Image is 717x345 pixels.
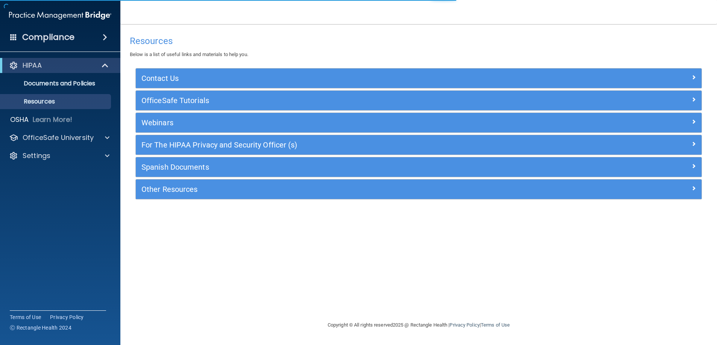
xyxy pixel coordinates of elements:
[23,151,50,160] p: Settings
[450,322,479,328] a: Privacy Policy
[141,163,554,171] h5: Spanish Documents
[10,313,41,321] a: Terms of Use
[141,117,696,129] a: Webinars
[141,139,696,151] a: For The HIPAA Privacy and Security Officer (s)
[9,61,109,70] a: HIPAA
[50,313,84,321] a: Privacy Policy
[23,61,42,70] p: HIPAA
[141,119,554,127] h5: Webinars
[141,183,696,195] a: Other Resources
[9,151,109,160] a: Settings
[10,324,71,331] span: Ⓒ Rectangle Health 2024
[22,32,74,43] h4: Compliance
[23,133,94,142] p: OfficeSafe University
[141,74,554,82] h5: Contact Us
[9,133,109,142] a: OfficeSafe University
[141,96,554,105] h5: OfficeSafe Tutorials
[141,161,696,173] a: Spanish Documents
[10,115,29,124] p: OSHA
[141,141,554,149] h5: For The HIPAA Privacy and Security Officer (s)
[281,313,556,337] div: Copyright © All rights reserved 2025 @ Rectangle Health | |
[33,115,73,124] p: Learn More!
[141,72,696,84] a: Contact Us
[5,98,108,105] p: Resources
[9,8,111,23] img: PMB logo
[481,322,510,328] a: Terms of Use
[130,52,248,57] span: Below is a list of useful links and materials to help you.
[130,36,708,46] h4: Resources
[5,80,108,87] p: Documents and Policies
[141,94,696,106] a: OfficeSafe Tutorials
[141,185,554,193] h5: Other Resources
